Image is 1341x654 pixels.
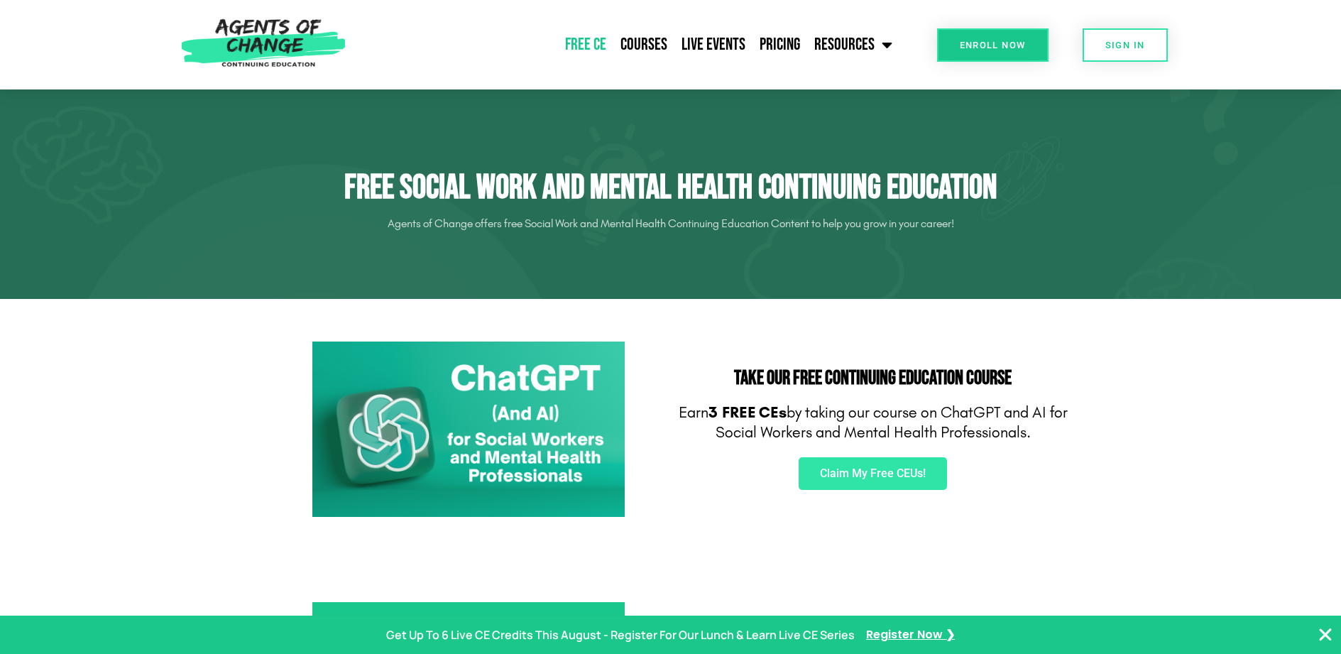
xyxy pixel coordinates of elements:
[678,369,1068,388] h2: Take Our FREE Continuing Education Course
[1105,40,1145,50] span: SIGN IN
[866,625,955,645] a: Register Now ❯
[752,27,807,62] a: Pricing
[799,457,947,490] a: Claim My Free CEUs!
[613,27,674,62] a: Courses
[708,403,787,422] b: 3 FREE CEs
[386,625,855,645] p: Get Up To 6 Live CE Credits This August - Register For Our Lunch & Learn Live CE Series
[678,403,1068,443] p: Earn by taking our course on ChatGPT and AI for Social Workers and Mental Health Professionals.
[674,27,752,62] a: Live Events
[820,468,926,479] span: Claim My Free CEUs!
[273,168,1068,209] h1: Free Social Work and Mental Health Continuing Education
[807,27,899,62] a: Resources
[1317,626,1334,643] button: Close Banner
[273,212,1068,235] p: Agents of Change offers free Social Work and Mental Health Continuing Education Content to help y...
[353,27,899,62] nav: Menu
[1083,28,1168,62] a: SIGN IN
[937,28,1049,62] a: Enroll Now
[558,27,613,62] a: Free CE
[960,40,1026,50] span: Enroll Now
